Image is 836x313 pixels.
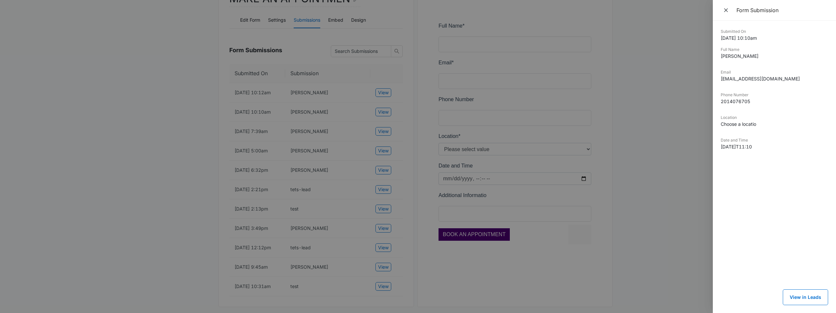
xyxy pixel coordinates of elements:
[721,143,828,150] dd: [DATE]T11:10
[736,7,828,14] div: Form Submission
[721,69,828,75] dt: Email
[783,289,828,305] button: View in Leads
[723,6,731,15] span: Close
[721,115,828,121] dt: Location
[721,121,828,127] dd: Choose a locatio
[4,210,67,215] span: BOOK AN APPOINTMENT
[721,98,828,105] dd: 2014076705
[721,5,733,15] button: Close
[721,47,828,53] dt: Full Name
[721,53,828,59] dd: [PERSON_NAME]
[721,92,828,98] dt: Phone Number
[721,75,828,82] dd: [EMAIL_ADDRESS][DOMAIN_NAME]
[721,29,828,34] dt: Submitted On
[721,34,828,41] dd: [DATE] 10:10am
[130,203,214,222] iframe: reCAPTCHA
[721,137,828,143] dt: Date and Time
